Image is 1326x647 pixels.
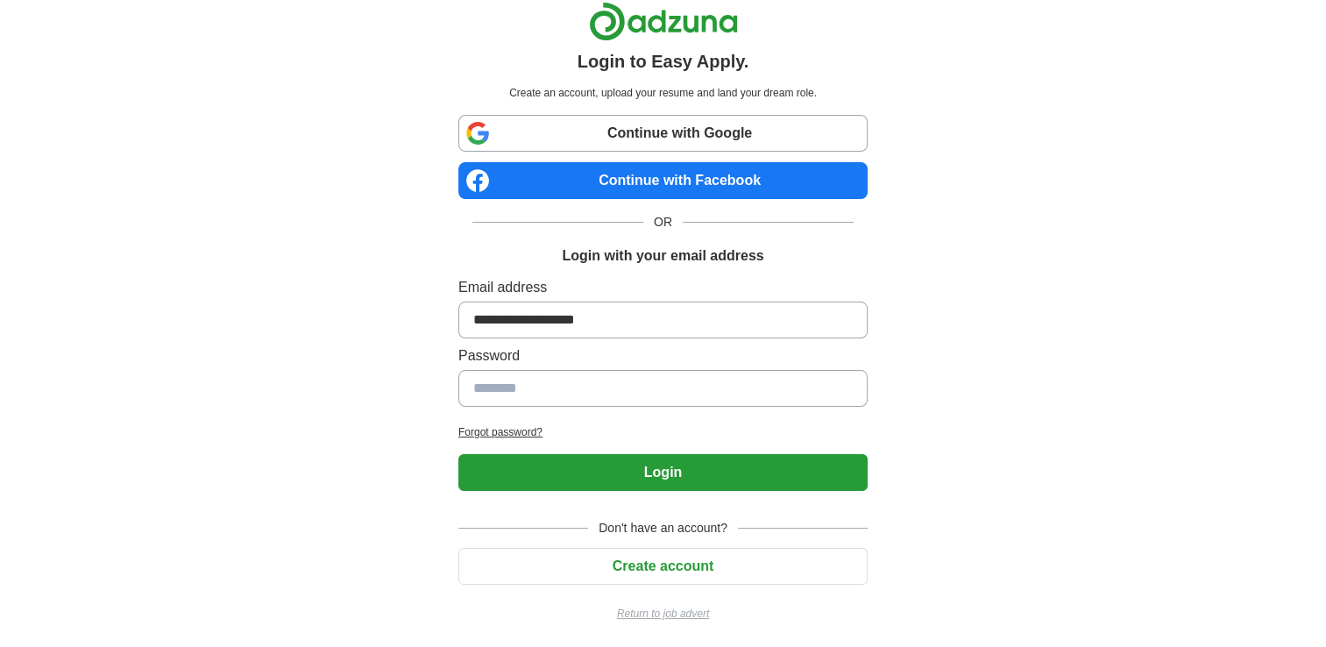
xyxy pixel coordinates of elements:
a: Forgot password? [458,424,868,440]
label: Password [458,345,868,366]
a: Return to job advert [458,606,868,622]
a: Create account [458,558,868,573]
button: Create account [458,548,868,585]
h1: Login with your email address [562,245,763,267]
span: OR [643,213,683,231]
span: Don't have an account? [588,519,738,537]
a: Continue with Google [458,115,868,152]
img: Adzuna logo [589,2,738,41]
label: Email address [458,277,868,298]
button: Login [458,454,868,491]
p: Create an account, upload your resume and land your dream role. [462,85,864,101]
a: Continue with Facebook [458,162,868,199]
h1: Login to Easy Apply. [578,48,749,75]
